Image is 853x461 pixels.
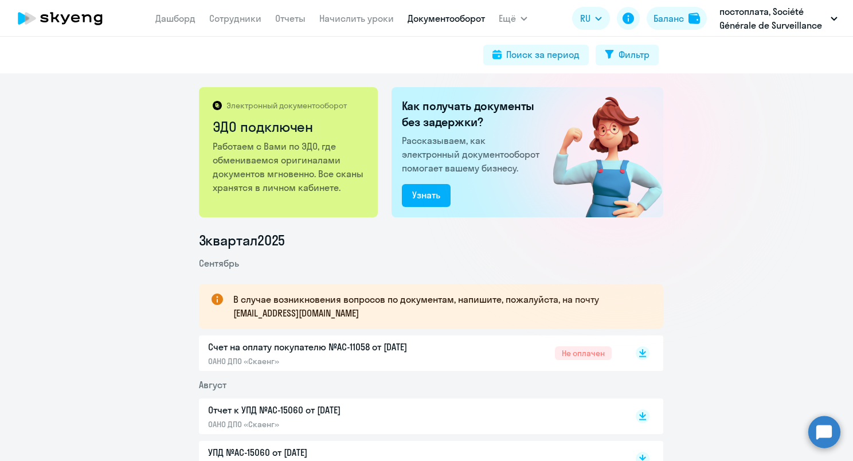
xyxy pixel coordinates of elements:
a: Начислить уроки [319,13,394,24]
div: Поиск за период [506,48,580,61]
p: Отчет к УПД №AC-15060 от [DATE] [208,403,449,417]
button: Балансbalance [647,7,707,30]
button: Поиск за период [483,45,589,65]
img: balance [688,13,700,24]
a: Документооборот [408,13,485,24]
li: 3 квартал 2025 [199,231,663,249]
p: постоплата, Société Générale de Surveillance (SGS Rus)/СЖС Россия [719,5,826,32]
span: RU [580,11,590,25]
div: Узнать [412,188,440,202]
div: Баланс [654,11,684,25]
p: Счет на оплату покупателю №AC-11058 от [DATE] [208,340,449,354]
p: ОАНО ДПО «Скаенг» [208,419,449,429]
button: постоплата, Société Générale de Surveillance (SGS Rus)/СЖС Россия [714,5,843,32]
a: Дашборд [155,13,195,24]
button: Узнать [402,184,451,207]
p: УПД №AC-15060 от [DATE] [208,446,449,459]
h2: ЭДО подключен [213,118,366,136]
p: ОАНО ДПО «Скаенг» [208,356,449,366]
span: Сентябрь [199,257,239,269]
p: В случае возникновения вопросов по документам, напишите, пожалуйста, на почту [EMAIL_ADDRESS][DOM... [233,292,643,320]
h2: Как получать документы без задержки? [402,98,544,130]
span: Не оплачен [555,346,612,360]
button: RU [572,7,610,30]
p: Работаем с Вами по ЭДО, где обмениваемся оригиналами документов мгновенно. Все сканы хранятся в л... [213,139,366,194]
a: Сотрудники [209,13,261,24]
a: Счет на оплату покупателю №AC-11058 от [DATE]ОАНО ДПО «Скаенг»Не оплачен [208,340,612,366]
p: Рассказываем, как электронный документооборот помогает вашему бизнесу. [402,134,544,175]
button: Фильтр [596,45,659,65]
span: Август [199,379,226,390]
div: Фильтр [619,48,649,61]
button: Ещё [499,7,527,30]
p: Электронный документооборот [226,100,347,111]
span: Ещё [499,11,516,25]
a: Отчет к УПД №AC-15060 от [DATE]ОАНО ДПО «Скаенг» [208,403,612,429]
img: connected [534,87,663,217]
a: Отчеты [275,13,306,24]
